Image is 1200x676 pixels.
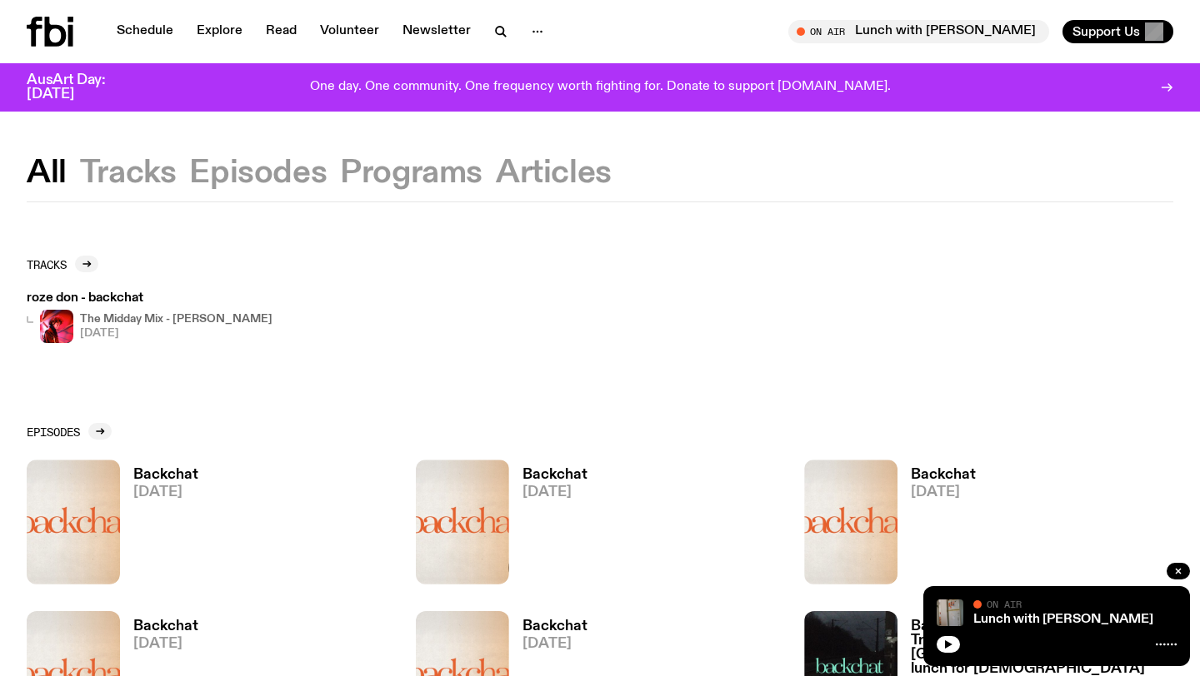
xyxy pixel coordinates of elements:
a: Backchat[DATE] [509,468,587,584]
button: Support Us [1062,20,1173,43]
h3: roze don - backchat [27,292,272,305]
button: Programs [340,158,482,188]
span: [DATE] [522,485,587,500]
button: Tracks [80,158,177,188]
h2: Episodes [27,425,80,438]
span: On Air [987,599,1022,609]
span: [DATE] [911,485,976,500]
a: Backchat[DATE] [120,468,198,584]
a: Schedule [107,20,183,43]
button: Episodes [189,158,327,188]
h3: AusArt Day: [DATE] [27,73,133,102]
span: [DATE] [80,328,272,339]
a: Read [256,20,307,43]
a: Explore [187,20,252,43]
h3: Backchat [911,468,976,482]
a: Tracks [27,256,98,272]
span: [DATE] [133,485,198,500]
button: On AirLunch with [PERSON_NAME] [788,20,1049,43]
a: Backchat[DATE] [897,468,976,584]
a: Newsletter [392,20,481,43]
h3: Backchat [522,619,587,634]
a: roze don - backchatThe Midday Mix - [PERSON_NAME][DATE] [27,292,272,343]
span: [DATE] [133,637,198,651]
button: All [27,158,67,188]
h2: Tracks [27,258,67,271]
h3: Backchat [133,619,198,634]
a: Episodes [27,423,112,440]
h3: Backchat [522,468,587,482]
span: Support Us [1072,24,1140,39]
span: [DATE] [522,637,587,651]
a: Volunteer [310,20,389,43]
p: One day. One community. One frequency worth fighting for. Donate to support [DOMAIN_NAME]. [310,80,891,95]
h4: The Midday Mix - [PERSON_NAME] [80,314,272,325]
h3: Backchat [133,468,198,482]
button: Articles [496,158,612,188]
a: Lunch with [PERSON_NAME] [973,613,1153,626]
